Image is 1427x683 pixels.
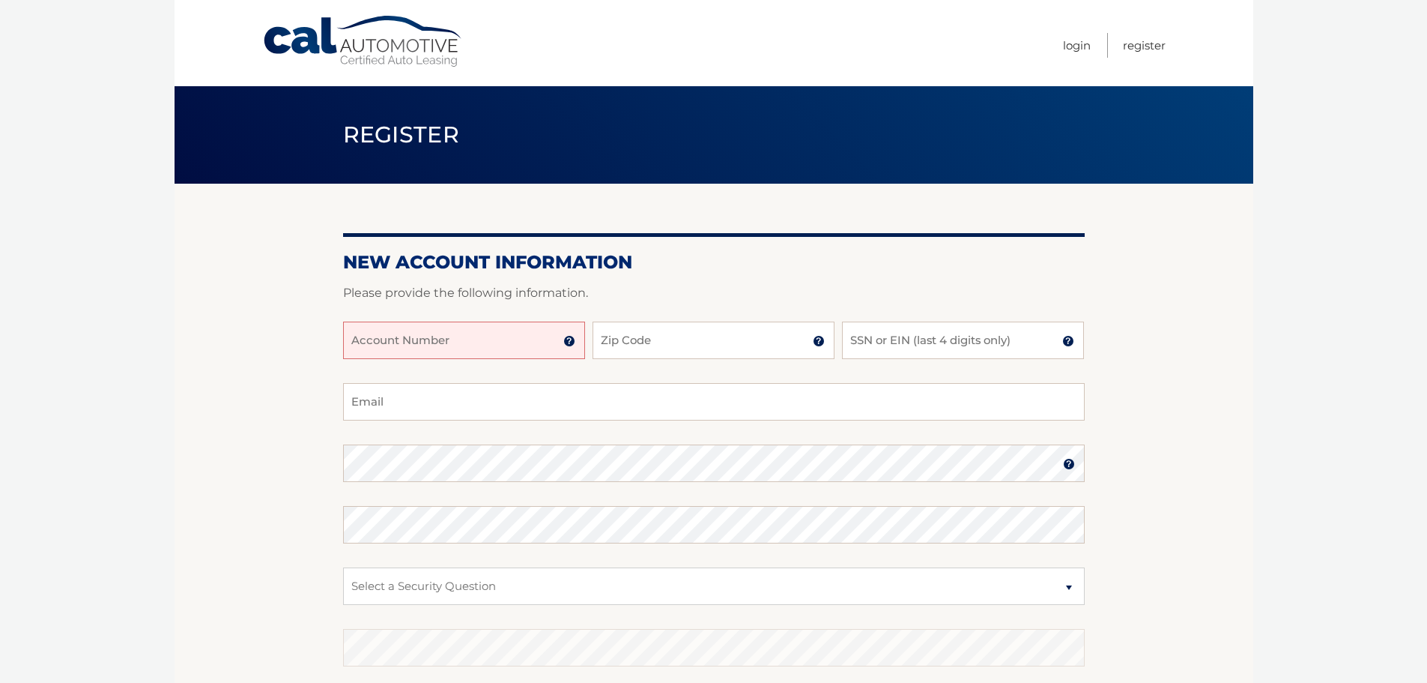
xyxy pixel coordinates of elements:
h2: New Account Information [343,251,1085,274]
a: Register [1123,33,1166,58]
a: Login [1063,33,1091,58]
input: Account Number [343,322,585,359]
img: tooltip.svg [813,335,825,347]
input: Email [343,383,1085,421]
p: Please provide the following information. [343,283,1085,304]
img: tooltip.svg [563,335,575,347]
input: Zip Code [593,322,834,359]
img: tooltip.svg [1063,458,1075,470]
a: Cal Automotive [262,15,464,68]
span: Register [343,121,460,148]
input: SSN or EIN (last 4 digits only) [842,322,1084,359]
img: tooltip.svg [1062,335,1074,347]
